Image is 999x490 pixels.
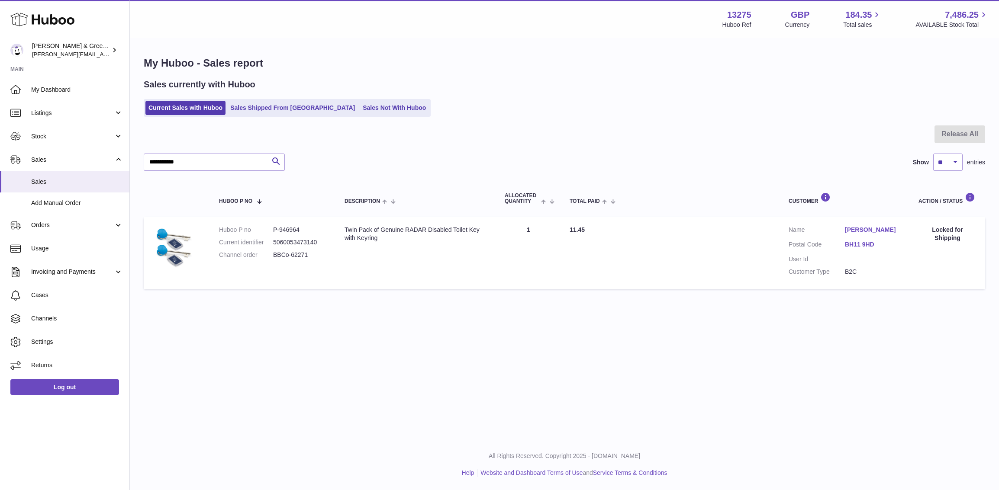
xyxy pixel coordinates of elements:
div: Action / Status [918,192,976,204]
span: Channels [31,314,123,323]
h2: Sales currently with Huboo [144,79,255,90]
a: Service Terms & Conditions [593,469,667,476]
a: BH11 9HD [845,240,901,249]
span: My Dashboard [31,86,123,94]
span: Huboo P no [219,199,252,204]
p: All Rights Reserved. Copyright 2025 - [DOMAIN_NAME] [137,452,992,460]
a: 184.35 Total sales [843,9,882,29]
span: 11.45 [570,226,585,233]
a: Sales Shipped From [GEOGRAPHIC_DATA] [227,101,358,115]
td: 1 [496,217,561,289]
img: ellen@bluebadgecompany.co.uk [10,44,23,57]
div: Customer [789,192,901,204]
span: 7,486.25 [945,9,979,21]
span: [PERSON_NAME][EMAIL_ADDRESS][DOMAIN_NAME] [32,51,174,58]
dd: 5060053473140 [273,238,327,247]
a: Log out [10,379,119,395]
div: Huboo Ref [722,21,751,29]
span: Invoicing and Payments [31,268,114,276]
dd: P-946964 [273,226,327,234]
span: Stock [31,132,114,141]
div: Twin Pack of Genuine RADAR Disabled Toilet Key with Keyring [345,226,487,242]
h1: My Huboo - Sales report [144,56,985,70]
a: Website and Dashboard Terms of Use [480,469,583,476]
dt: User Id [789,255,845,263]
span: Settings [31,338,123,346]
span: Total paid [570,199,600,204]
li: and [477,469,667,477]
span: entries [967,158,985,167]
dt: Huboo P no [219,226,273,234]
dt: Name [789,226,845,236]
div: [PERSON_NAME] & Green Ltd [32,42,110,58]
span: Cases [31,291,123,299]
label: Show [913,158,929,167]
dd: BBCo-62271 [273,251,327,259]
span: Usage [31,244,123,253]
dt: Channel order [219,251,273,259]
a: Current Sales with Huboo [145,101,226,115]
dt: Current identifier [219,238,273,247]
span: 184.35 [845,9,872,21]
span: Returns [31,361,123,369]
span: Sales [31,156,114,164]
span: Add Manual Order [31,199,123,207]
a: Help [462,469,474,476]
span: Total sales [843,21,882,29]
span: Orders [31,221,114,229]
strong: GBP [791,9,809,21]
img: $_57.JPG [152,226,196,269]
a: [PERSON_NAME] [845,226,901,234]
a: 7,486.25 AVAILABLE Stock Total [915,9,989,29]
dt: Customer Type [789,268,845,276]
span: Description [345,199,380,204]
span: Sales [31,178,123,186]
dt: Postal Code [789,240,845,251]
a: Sales Not With Huboo [360,101,429,115]
strong: 13275 [727,9,751,21]
dd: B2C [845,268,901,276]
div: Currency [785,21,810,29]
span: AVAILABLE Stock Total [915,21,989,29]
span: ALLOCATED Quantity [505,193,539,204]
div: Locked for Shipping [918,226,976,242]
span: Listings [31,109,114,117]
